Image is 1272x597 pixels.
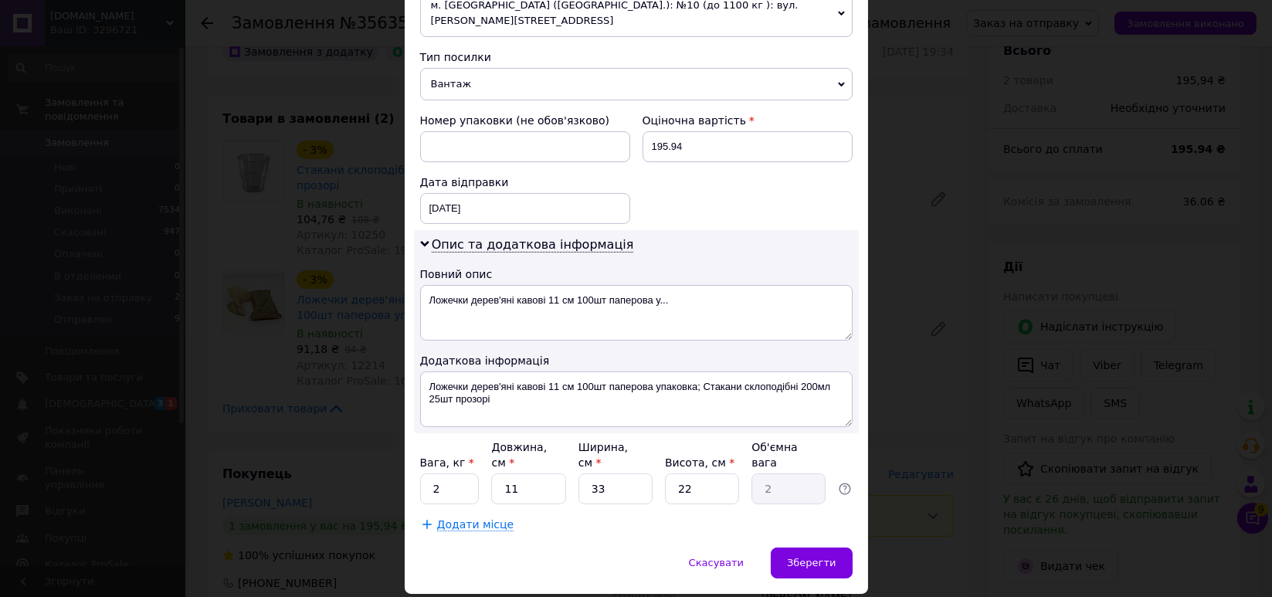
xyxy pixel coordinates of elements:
label: Довжина, см [491,441,547,469]
textarea: Ложечки дерев'яні кавові 11 см 100шт паперова упаковка; Стакани склоподібні 200мл 25шт прозорі [420,371,853,427]
div: Номер упаковки (не обов'язково) [420,113,630,128]
div: Оціночна вартість [643,113,853,128]
span: Скасувати [689,557,744,568]
span: Додати місце [437,518,514,531]
span: Тип посилки [420,51,491,63]
span: Вантаж [420,68,853,100]
label: Вага, кг [420,456,474,469]
label: Ширина, см [578,441,628,469]
div: Додаткова інформація [420,353,853,368]
div: Дата відправки [420,175,630,190]
span: Зберегти [787,557,836,568]
label: Висота, см [665,456,734,469]
span: Опис та додаткова інформація [432,237,634,253]
div: Повний опис [420,266,853,282]
div: Об'ємна вага [751,439,826,470]
textarea: Ложечки дерев'яні кавові 11 см 100шт паперова у... [420,285,853,341]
